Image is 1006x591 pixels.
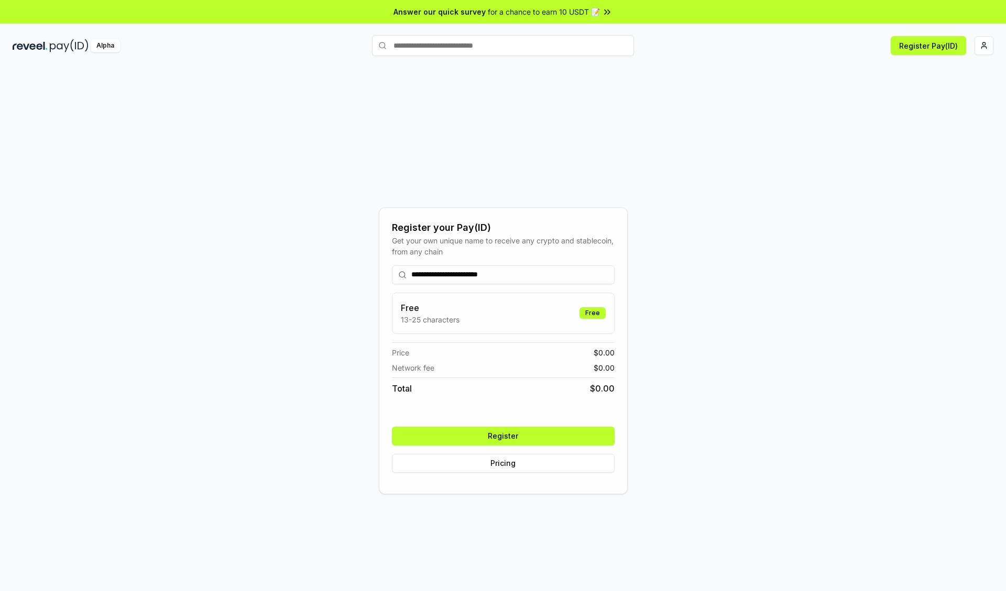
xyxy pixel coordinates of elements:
[891,36,966,55] button: Register Pay(ID)
[488,6,600,17] span: for a chance to earn 10 USDT 📝
[392,362,434,373] span: Network fee
[392,235,615,257] div: Get your own unique name to receive any crypto and stablecoin, from any chain
[392,220,615,235] div: Register your Pay(ID)
[590,382,615,395] span: $ 0.00
[13,39,48,52] img: reveel_dark
[392,454,615,473] button: Pricing
[401,302,460,314] h3: Free
[594,362,615,373] span: $ 0.00
[392,382,412,395] span: Total
[50,39,89,52] img: pay_id
[401,314,460,325] p: 13-25 characters
[392,427,615,445] button: Register
[392,347,409,358] span: Price
[393,6,486,17] span: Answer our quick survey
[579,307,606,319] div: Free
[594,347,615,358] span: $ 0.00
[91,39,120,52] div: Alpha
